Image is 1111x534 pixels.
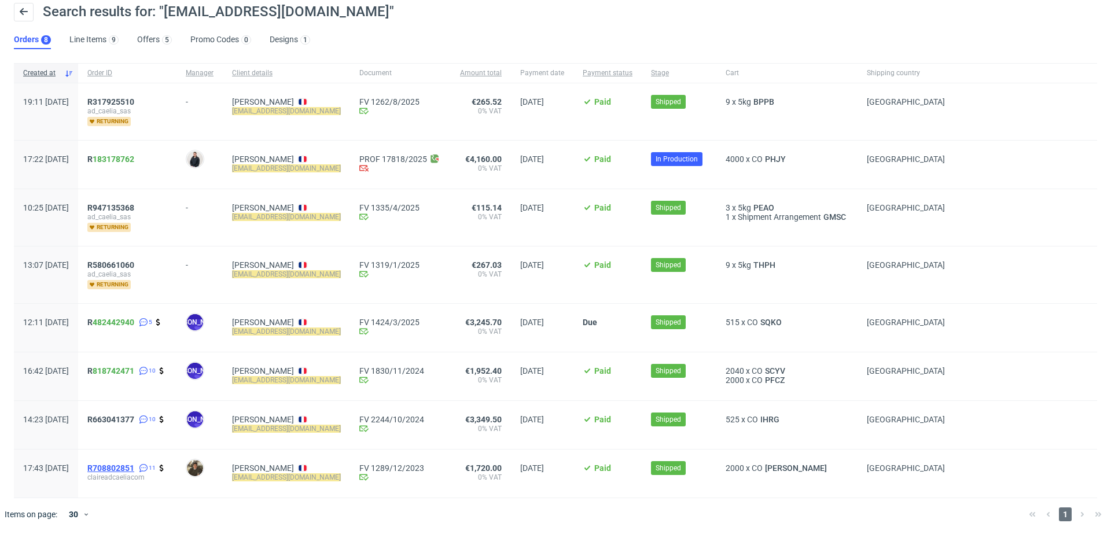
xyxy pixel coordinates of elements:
[23,366,69,375] span: 16:42 [DATE]
[594,97,611,106] span: Paid
[520,68,564,78] span: Payment date
[520,318,544,327] span: [DATE]
[190,31,251,49] a: Promo Codes0
[232,463,294,473] a: [PERSON_NAME]
[752,463,763,473] span: CO
[23,318,69,327] span: 12:11 [DATE]
[232,415,294,424] a: [PERSON_NAME]
[726,463,744,473] span: 2000
[763,463,829,473] span: [PERSON_NAME]
[23,415,69,424] span: 14:23 [DATE]
[187,151,203,167] img: Adrian Margula
[87,260,137,270] a: R580661060
[763,375,787,385] span: PFCZ
[520,415,544,424] span: [DATE]
[465,366,502,375] span: €1,952.40
[460,327,502,336] span: 0% VAT
[751,203,777,212] a: PEAO
[359,68,442,78] span: Document
[594,415,611,424] span: Paid
[87,212,167,222] span: ad_caelia_sas
[752,375,763,385] span: CO
[14,31,51,49] a: Orders8
[867,203,945,212] span: [GEOGRAPHIC_DATA]
[460,473,502,482] span: 0% VAT
[758,415,782,424] a: IHRG
[520,366,544,375] span: [DATE]
[656,154,698,164] span: In Production
[149,318,152,327] span: 5
[738,97,751,106] span: 5kg
[656,366,681,376] span: Shipped
[460,68,502,78] span: Amount total
[186,256,214,270] div: -
[270,31,310,49] a: Designs1
[656,260,681,270] span: Shipped
[232,164,341,172] mark: [EMAIL_ADDRESS][DOMAIN_NAME]
[583,318,597,327] span: Due
[87,154,134,164] span: R
[726,415,848,424] div: x
[867,318,945,327] span: [GEOGRAPHIC_DATA]
[112,36,116,44] div: 9
[23,97,69,106] span: 19:11 [DATE]
[87,280,131,289] span: returning
[726,260,848,270] div: x
[460,212,502,222] span: 0% VAT
[87,260,134,270] span: R580661060
[460,424,502,433] span: 0% VAT
[232,327,341,336] mark: [EMAIL_ADDRESS][DOMAIN_NAME]
[726,203,730,212] span: 3
[187,460,203,476] img: Nicolas Teissedre
[69,31,119,49] a: Line Items9
[752,366,763,375] span: CO
[87,68,167,78] span: Order ID
[87,203,134,212] span: R947135368
[520,203,544,212] span: [DATE]
[726,375,744,385] span: 2000
[23,463,69,473] span: 17:43 [DATE]
[763,154,788,164] a: PHJY
[520,97,544,106] span: [DATE]
[232,425,341,433] mark: [EMAIL_ADDRESS][DOMAIN_NAME]
[87,366,137,375] a: R818742471
[23,260,69,270] span: 13:07 [DATE]
[87,463,134,473] span: R708802851
[867,463,945,473] span: [GEOGRAPHIC_DATA]
[87,318,134,327] span: R
[87,154,137,164] a: R183178762
[867,68,945,78] span: Shipping country
[87,97,137,106] a: R317925510
[187,314,203,330] figcaption: [PERSON_NAME]
[187,411,203,428] figcaption: [PERSON_NAME]
[232,203,294,212] a: [PERSON_NAME]
[594,260,611,270] span: Paid
[726,415,740,424] span: 525
[583,68,632,78] span: Payment status
[867,415,945,424] span: [GEOGRAPHIC_DATA]
[726,212,848,222] div: x
[726,463,848,473] div: x
[472,260,502,270] span: €267.03
[93,154,134,164] a: 183178762
[1059,507,1072,521] span: 1
[726,154,744,164] span: 4000
[359,97,442,106] a: FV 1262/8/2025
[726,97,730,106] span: 9
[751,97,777,106] a: BPPB
[867,154,945,164] span: [GEOGRAPHIC_DATA]
[867,260,945,270] span: [GEOGRAPHIC_DATA]
[656,97,681,107] span: Shipped
[738,203,751,212] span: 5kg
[87,318,137,327] a: R482442940
[93,366,134,375] a: 818742471
[867,97,945,106] span: [GEOGRAPHIC_DATA]
[726,318,740,327] span: 515
[244,36,248,44] div: 0
[726,203,848,212] div: x
[656,202,681,213] span: Shipped
[726,212,730,222] span: 1
[137,463,156,473] a: 11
